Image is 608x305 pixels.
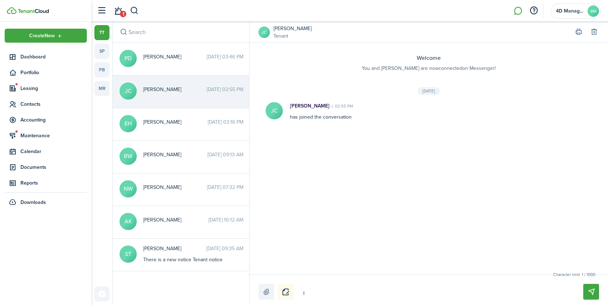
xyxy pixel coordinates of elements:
a: Notifications [111,2,125,20]
input: search [113,22,249,43]
span: Maintenance [20,132,87,139]
span: Robert Woody [143,151,207,158]
messenger-thread-item-body: There is a new notice Tenant notice [143,256,233,263]
button: Send [583,284,599,300]
span: Ellen Hobbs [143,118,208,126]
span: Accounting [20,116,87,124]
span: Portfolio [20,69,87,76]
button: Delete [589,27,599,37]
time: 02:55 PM [329,103,353,109]
avatar-text: EH [120,115,137,132]
button: Search [118,27,128,37]
div: has joined the conversation [283,102,540,121]
button: Open menu [5,29,87,43]
time: [DATE] 10:12 AM [209,216,243,224]
avatar-text: NW [120,180,137,197]
avatar-text: JC [266,102,283,119]
span: Documents [20,163,87,171]
button: Open resource center [528,5,540,17]
a: tt [94,25,109,40]
button: Search [130,5,139,17]
img: TenantCloud [7,7,17,14]
span: 1 [120,11,126,17]
small: Character limit: 1 / 1000 [551,271,597,278]
button: Print [574,27,584,37]
span: Pamela Dickerson [143,53,207,61]
time: [DATE] 03:16 PM [208,118,243,126]
span: Dashboard [20,53,87,61]
div: [DATE] [417,87,440,95]
a: Tenant [273,32,312,40]
a: [PERSON_NAME] [273,25,312,32]
p: [PERSON_NAME] [290,102,329,110]
a: sp [94,44,109,59]
p: You and [PERSON_NAME] are now connected on Messenger! [264,65,594,72]
time: [DATE] 09:35 AM [206,245,243,252]
a: JC [258,27,270,38]
time: [DATE] 07:32 PM [207,184,243,191]
button: Open sidebar [95,4,108,18]
button: Notice [278,284,294,300]
span: Nishan Woody [143,184,207,191]
span: Reports [20,179,87,187]
avatar-text: AK [120,213,137,230]
img: TenantCloud [18,9,49,13]
a: mr [94,81,109,96]
time: [DATE] 02:55 PM [207,86,243,93]
span: Contacts [20,100,87,108]
span: 4D Management [556,9,585,14]
a: pb [94,62,109,77]
avatar-text: JC [120,82,137,100]
span: Leasing [20,85,87,92]
span: Calendar [20,148,87,155]
avatar-text: 4M [588,5,599,17]
a: Dashboard [5,50,87,64]
span: Downloads [20,199,46,206]
span: Adriana King [143,216,209,224]
span: Sarah Thurber [143,245,206,252]
span: Create New [29,33,55,38]
avatar-text: PD [120,50,137,67]
avatar-text: RW [120,148,137,165]
time: [DATE] 09:13 AM [207,151,243,158]
span: Joseph Cucchi [143,86,207,93]
a: Reports [5,176,87,190]
h3: Welcome [264,54,594,63]
avatar-text: ST [120,246,137,263]
time: [DATE] 03:46 PM [207,53,243,61]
